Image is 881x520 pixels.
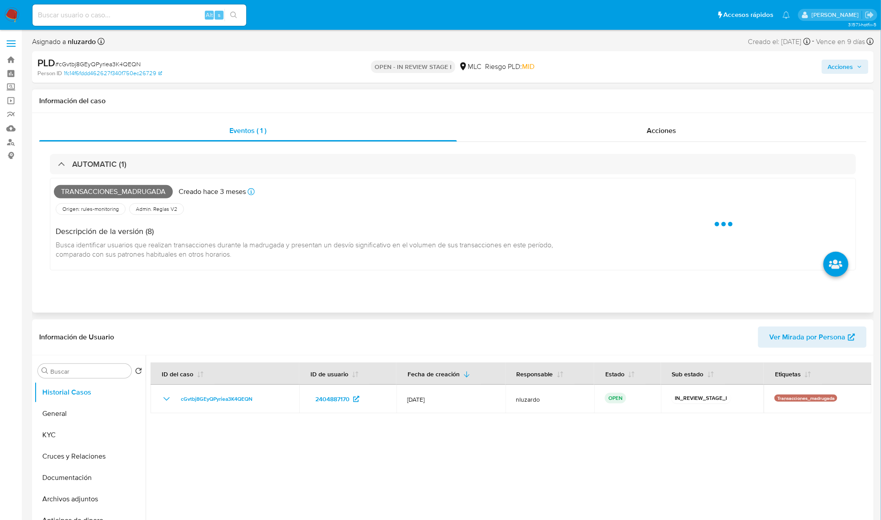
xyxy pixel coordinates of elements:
span: Riesgo PLD: [485,62,534,72]
span: Vence en 9 días [816,37,865,47]
span: Origen: rules-monitoring [61,206,120,213]
span: Busca identificar usuarios que realizan transacciones durante la madrugada y presentan un desvío ... [56,240,555,259]
button: KYC [34,424,146,446]
span: Accesos rápidos [724,10,774,20]
button: Acciones [822,60,869,74]
input: Buscar usuario o caso... [33,9,246,21]
h3: AUTOMATIC (1) [72,159,126,169]
div: Creado el: [DATE] [748,36,811,48]
button: Archivos adjuntos [34,488,146,510]
button: Documentación [34,467,146,488]
b: nluzardo [66,36,96,47]
p: nicolas.luzardo@mercadolibre.com [812,11,862,19]
span: Asignado a [32,37,96,47]
span: Transacciones_madrugada [54,185,173,198]
span: Admin. Reglas V2 [135,206,178,213]
h1: Información de Usuario [39,333,114,342]
span: MID [522,61,534,72]
p: OPEN - IN REVIEW STAGE I [371,60,455,73]
button: Historial Casos [34,382,146,403]
button: Volver al orden por defecto [135,367,142,377]
button: Buscar [41,367,49,375]
span: - [812,36,815,48]
div: AUTOMATIC (1) [50,154,856,174]
span: Acciones [647,125,677,136]
a: Notificaciones [783,11,790,19]
span: Ver Mirada por Persona [770,327,846,348]
h1: Información del caso [39,97,867,105]
span: s [218,11,220,19]
button: Ver Mirada por Persona [758,327,867,348]
span: Eventos ( 1 ) [229,125,266,136]
span: Alt [206,11,213,19]
a: 1fc14f6fddd462627f340f750ec26729 [64,69,162,77]
h4: Descripción de la versión (8) [56,226,588,236]
button: General [34,403,146,424]
a: Salir [865,10,874,20]
p: Creado hace 3 meses [179,187,246,197]
input: Buscar [50,367,128,375]
b: Person ID [37,69,62,77]
button: Cruces y Relaciones [34,446,146,467]
div: MLC [459,62,481,72]
span: # cGvtbj8GEyQPyriea3K4QEQN [55,60,141,69]
button: search-icon [224,9,243,21]
b: PLD [37,56,55,70]
span: Acciones [828,60,853,74]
